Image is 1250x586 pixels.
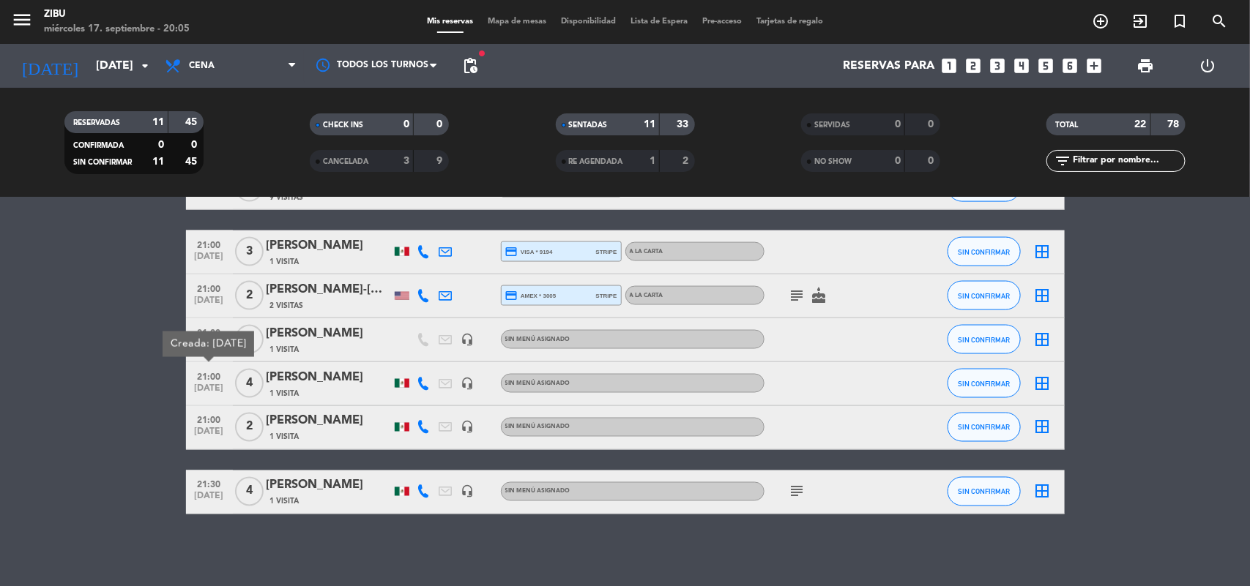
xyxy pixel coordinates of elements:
span: SIN CONFIRMAR [73,159,132,166]
i: looks_6 [1061,56,1080,75]
span: 1 Visita [270,496,300,508]
strong: 45 [185,157,200,167]
strong: 3 [403,156,409,166]
span: [DATE] [191,492,228,508]
i: headset_mic [461,485,475,498]
span: 1 Visita [270,388,300,399]
span: SIN CONFIRMAR [958,380,1010,388]
i: arrow_drop_down [136,57,154,75]
span: 1 Visita [270,344,300,356]
span: RESERVAR MESA [1081,9,1120,34]
span: [DATE] [191,427,228,444]
strong: 0 [437,119,446,129]
strong: 22 [1135,119,1147,129]
strong: 45 [185,117,200,127]
span: Sin menú asignado [505,380,570,386]
span: Mis reservas [420,18,480,26]
span: 21:00 [191,236,228,252]
i: border_all [1034,331,1052,348]
span: 21:00 [191,411,228,428]
span: SIN CONFIRMAR [958,424,1010,432]
strong: 1 [650,156,655,166]
i: turned_in_not [1171,12,1188,30]
strong: 9 [437,156,446,166]
i: [DATE] [11,50,89,82]
strong: 0 [191,140,200,150]
i: add_circle_outline [1092,12,1109,30]
button: SIN CONFIRMAR [948,237,1021,266]
i: credit_card [505,289,518,302]
span: [DATE] [191,252,228,268]
span: Sin menú asignado [505,424,570,430]
span: 3 [235,237,264,266]
div: [PERSON_NAME] [267,236,391,255]
div: LOG OUT [1177,44,1239,88]
span: SIN CONFIRMAR [958,248,1010,256]
span: [DATE] [191,296,228,312]
strong: 11 [152,117,164,127]
strong: 0 [158,140,164,150]
i: power_settings_new [1199,57,1216,75]
span: BUSCAR [1199,9,1239,34]
strong: 0 [403,119,409,129]
span: CHECK INS [323,121,363,129]
i: looks_4 [1013,56,1032,75]
span: print [1136,57,1154,75]
i: add_box [1085,56,1104,75]
strong: 0 [928,156,937,166]
i: search [1210,12,1228,30]
span: CONFIRMADA [73,142,124,149]
strong: 33 [677,119,691,129]
span: 1 Visita [270,432,300,443]
span: 21:00 [191,323,228,340]
i: filter_list [1054,152,1071,170]
strong: 0 [928,119,937,129]
button: SIN CONFIRMAR [948,477,1021,506]
div: [PERSON_NAME] [267,476,391,495]
button: SIN CONFIRMAR [948,281,1021,310]
div: miércoles 17. septiembre - 20:05 [44,22,190,37]
span: visa * 9194 [505,245,553,258]
span: Reserva especial [1160,9,1199,34]
i: looks_one [940,56,959,75]
span: TOTAL [1055,121,1078,129]
span: [DATE] [191,383,228,400]
i: subject [789,287,806,304]
i: headset_mic [461,333,475,346]
input: Filtrar por nombre... [1071,153,1185,169]
span: 9 Visitas [270,192,304,203]
strong: 78 [1168,119,1183,129]
span: pending_actions [461,57,479,75]
i: looks_5 [1037,56,1056,75]
span: Sin menú asignado [505,337,570,342]
i: credit_card [505,245,518,258]
strong: 11 [152,157,164,167]
span: A LA CARTA [630,249,663,255]
span: 21:00 [191,367,228,384]
i: border_all [1034,287,1052,304]
span: Cena [189,61,215,71]
i: menu [11,9,33,31]
i: looks_two [964,56,983,75]
span: RESERVADAS [73,119,120,127]
span: CANCELADA [323,158,368,165]
span: stripe [596,247,617,257]
span: 2 [235,281,264,310]
i: border_all [1034,375,1052,392]
span: Disponibilidad [554,18,623,26]
button: SIN CONFIRMAR [948,413,1021,442]
span: Mapa de mesas [480,18,554,26]
span: 2 [235,413,264,442]
span: 1 Visita [270,256,300,268]
strong: 0 [895,156,901,166]
strong: 11 [644,119,655,129]
span: 4 [235,477,264,506]
i: looks_3 [989,56,1008,75]
span: SIN CONFIRMAR [958,488,1010,496]
span: 4 [235,369,264,398]
span: SENTADAS [569,121,608,129]
strong: 0 [895,119,901,129]
span: Sin menú asignado [505,489,570,495]
span: stripe [596,291,617,301]
div: Creada: [DATE] [163,331,254,357]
